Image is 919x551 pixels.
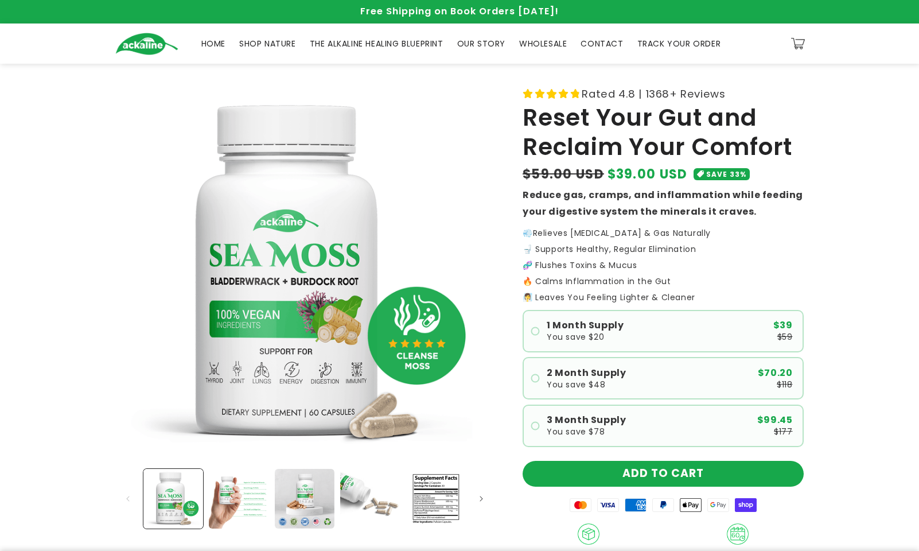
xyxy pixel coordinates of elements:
[523,229,804,285] p: Relieves [MEDICAL_DATA] & Gas Naturally 🚽 Supports Healthy, Regular Elimination 🧬 Flushes Toxins ...
[547,381,605,389] span: You save $48
[547,416,626,425] span: 3 Month Supply
[523,165,604,184] s: $59.00 USD
[232,32,303,56] a: SHOP NATURE
[608,165,688,184] span: $39.00 USD
[275,469,334,529] button: Load image 3 in gallery view
[774,428,792,436] span: $177
[523,461,804,487] button: ADD TO CART
[582,84,725,103] span: Rated 4.8 | 1368+ Reviews
[201,38,225,49] span: HOME
[523,227,533,239] strong: 💨
[194,32,232,56] a: HOME
[578,523,599,545] img: Shipping.png
[209,469,268,529] button: Load image 2 in gallery view
[581,38,623,49] span: CONTACT
[773,321,793,330] span: $39
[547,428,605,436] span: You save $78
[457,38,505,49] span: OUR STORY
[519,38,567,49] span: WHOLESALE
[574,32,630,56] a: CONTACT
[406,469,466,529] button: Load image 5 in gallery view
[758,368,793,378] span: $70.20
[303,32,450,56] a: THE ALKALINE HEALING BLUEPRINT
[340,469,400,529] button: Load image 4 in gallery view
[777,333,793,341] span: $59
[115,33,178,55] img: Ackaline
[757,416,793,425] span: $99.45
[469,486,494,511] button: Slide right
[547,321,624,330] span: 1 Month Supply
[512,32,574,56] a: WHOLESALE
[360,5,559,18] span: Free Shipping on Book Orders [DATE]!
[547,333,604,341] span: You save $20
[239,38,296,49] span: SHOP NATURE
[777,381,792,389] span: $118
[637,38,721,49] span: TRACK YOUR ORDER
[523,293,804,301] p: 🧖‍♀️ Leaves You Feeling Lighter & Cleaner
[310,38,443,49] span: THE ALKALINE HEALING BLUEPRINT
[115,486,141,511] button: Slide left
[523,103,804,161] h1: Reset Your Gut and Reclaim Your Comfort
[706,168,746,180] span: SAVE 33%
[523,188,803,218] strong: Reduce gas, cramps, and inflammation while feeding your digestive system the minerals it craves.
[450,32,512,56] a: OUR STORY
[630,32,728,56] a: TRACK YOUR ORDER
[727,523,749,545] img: 60_day_Guarantee.png
[547,368,626,378] span: 2 Month Supply
[143,469,203,529] button: Load image 1 in gallery view
[115,84,494,531] media-gallery: Gallery Viewer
